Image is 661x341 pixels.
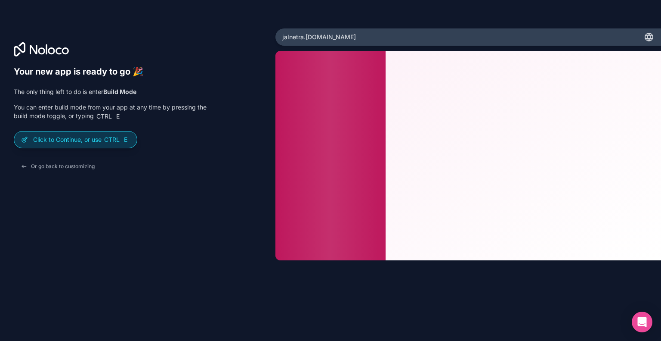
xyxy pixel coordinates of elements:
span: Ctrl [103,136,120,144]
span: E [114,113,121,120]
div: Open Intercom Messenger [632,312,652,332]
button: Or go back to customizing [14,159,102,174]
h6: Your new app is ready to go 🎉 [14,66,207,77]
span: Ctrl [96,113,113,120]
p: Click to Continue, or use [33,135,130,144]
span: jalnetra .[DOMAIN_NAME] [282,33,356,41]
p: You can enter build mode from your app at any time by pressing the build mode toggle, or typing [14,103,207,121]
strong: Build Mode [103,88,136,95]
p: The only thing left to do is enter [14,88,207,96]
span: E [122,136,129,143]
